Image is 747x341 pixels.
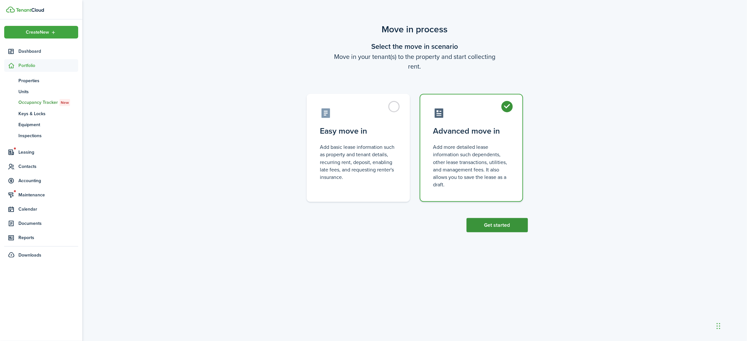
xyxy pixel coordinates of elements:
[302,41,528,52] wizard-step-header-title: Select the move in scenario
[4,86,78,97] a: Units
[4,75,78,86] a: Properties
[18,88,78,95] span: Units
[18,62,78,69] span: Portfolio
[433,143,510,188] control-radio-card-description: Add more detailed lease information such dependents, other lease transactions, utilities, and man...
[717,316,721,336] div: Drag
[433,125,510,137] control-radio-card-title: Advanced move in
[18,163,78,170] span: Contacts
[4,45,78,58] a: Dashboard
[18,48,78,55] span: Dashboard
[4,130,78,141] a: Inspections
[4,97,78,108] a: Occupancy TrackerNew
[61,100,69,105] span: New
[18,177,78,184] span: Accounting
[4,119,78,130] a: Equipment
[16,8,44,12] img: TenantCloud
[18,220,78,227] span: Documents
[18,132,78,139] span: Inspections
[18,234,78,241] span: Reports
[302,52,528,71] wizard-step-header-description: Move in your tenant(s) to the property and start collecting rent.
[18,149,78,156] span: Leasing
[320,143,396,181] control-radio-card-description: Add basic lease information such as property and tenant details, recurring rent, deposit, enablin...
[18,252,41,258] span: Downloads
[467,218,528,232] button: Get started
[6,6,15,13] img: TenantCloud
[4,108,78,119] a: Keys & Locks
[18,121,78,128] span: Equipment
[18,77,78,84] span: Properties
[4,231,78,244] a: Reports
[715,310,747,341] iframe: Chat Widget
[18,99,78,106] span: Occupancy Tracker
[18,192,78,198] span: Maintenance
[18,110,78,117] span: Keys & Locks
[302,23,528,36] scenario-title: Move in process
[4,26,78,38] button: Open menu
[26,30,49,35] span: Create New
[320,125,396,137] control-radio-card-title: Easy move in
[18,206,78,213] span: Calendar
